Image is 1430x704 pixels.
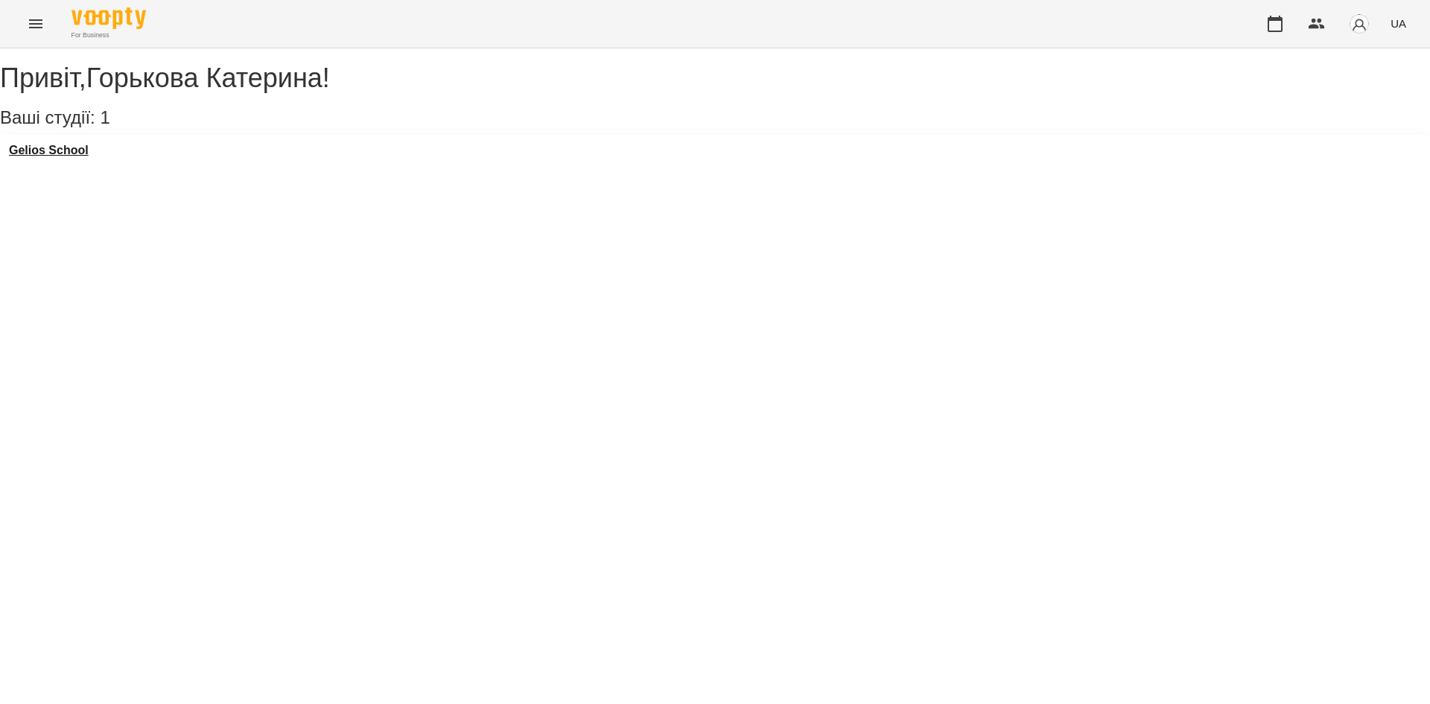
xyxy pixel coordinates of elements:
img: avatar_s.png [1349,13,1370,34]
img: Voopty Logo [71,7,146,29]
span: For Business [71,31,146,40]
button: UA [1385,10,1412,37]
span: 1 [100,107,109,127]
button: Menu [18,6,54,42]
span: UA [1391,16,1406,31]
a: Gelios School [9,144,89,157]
